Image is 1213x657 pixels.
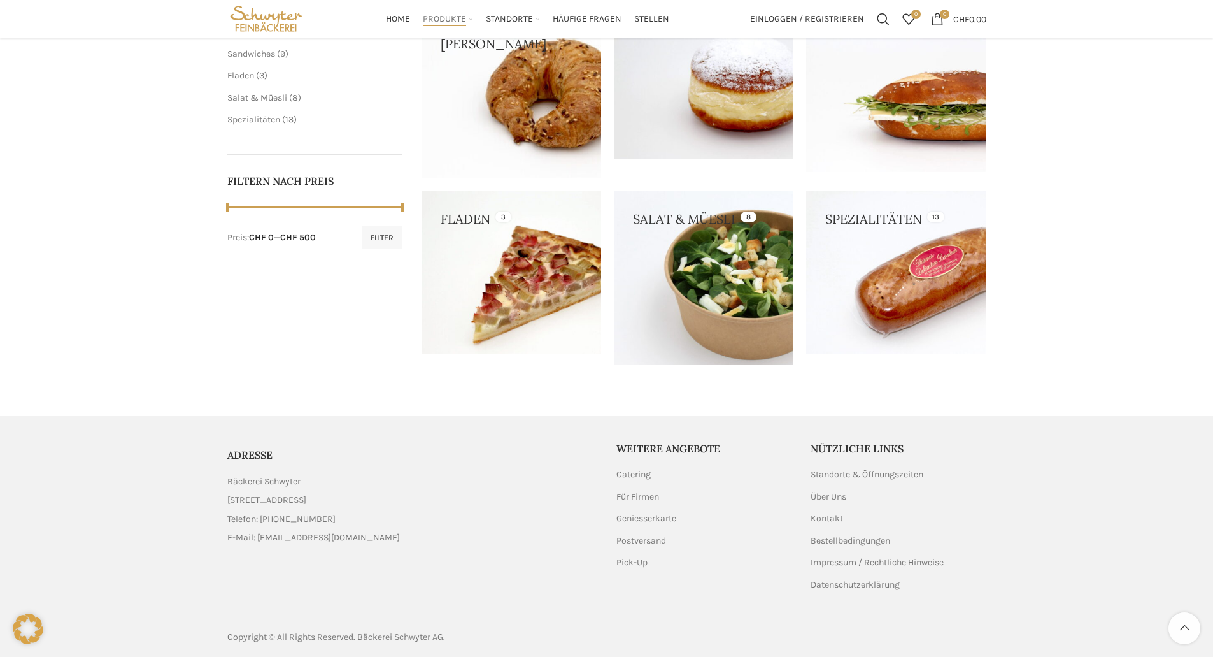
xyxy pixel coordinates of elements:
a: Produkte [423,6,473,32]
div: Preis: — [227,231,316,244]
div: Copyright © All Rights Reserved. Bäckerei Schwyter AG. [227,630,600,644]
a: Kontakt [811,512,844,525]
a: Impressum / Rechtliche Hinweise [811,556,945,569]
a: List item link [227,531,597,545]
span: Bäckerei Schwyter [227,475,301,489]
span: Home [386,13,410,25]
h5: Filtern nach Preis [227,174,403,188]
a: Spezialitäten [227,114,280,125]
a: Scroll to top button [1168,612,1200,644]
h5: Nützliche Links [811,442,986,456]
a: List item link [227,512,597,526]
a: Standorte & Öffnungszeiten [811,468,925,481]
div: Meine Wunschliste [896,6,921,32]
a: Stellen [634,6,669,32]
span: CHF [953,13,969,24]
span: 9 [280,48,285,59]
span: ADRESSE [227,449,273,461]
a: Über Uns [811,491,848,503]
a: 0 [896,6,921,32]
a: Datenschutzerklärung [811,579,901,591]
a: Standorte [486,6,540,32]
bdi: 0.00 [953,13,986,24]
span: CHF 500 [280,232,316,243]
a: Geniesserkarte [616,512,677,525]
span: [STREET_ADDRESS] [227,493,306,507]
button: Filter [362,226,402,249]
span: CHF 0 [249,232,274,243]
a: Salat & Müesli [227,92,287,103]
span: Einloggen / Registrieren [750,15,864,24]
a: Home [386,6,410,32]
a: Häufige Fragen [553,6,621,32]
a: Bestellbedingungen [811,535,891,547]
span: Häufige Fragen [553,13,621,25]
a: 0 CHF0.00 [925,6,993,32]
span: Stellen [634,13,669,25]
span: 0 [911,10,921,19]
span: 3 [259,70,264,81]
h5: Weitere Angebote [616,442,792,456]
span: 0 [940,10,949,19]
a: Fladen [227,70,254,81]
span: Standorte [486,13,533,25]
a: Einloggen / Registrieren [744,6,870,32]
a: Für Firmen [616,491,660,503]
a: Suchen [870,6,896,32]
a: Sandwiches [227,48,275,59]
a: Pick-Up [616,556,649,569]
span: 8 [292,92,298,103]
a: Catering [616,468,652,481]
a: Site logo [227,13,306,24]
span: Produkte [423,13,466,25]
a: Postversand [616,535,667,547]
span: 13 [285,114,294,125]
div: Main navigation [311,6,743,32]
